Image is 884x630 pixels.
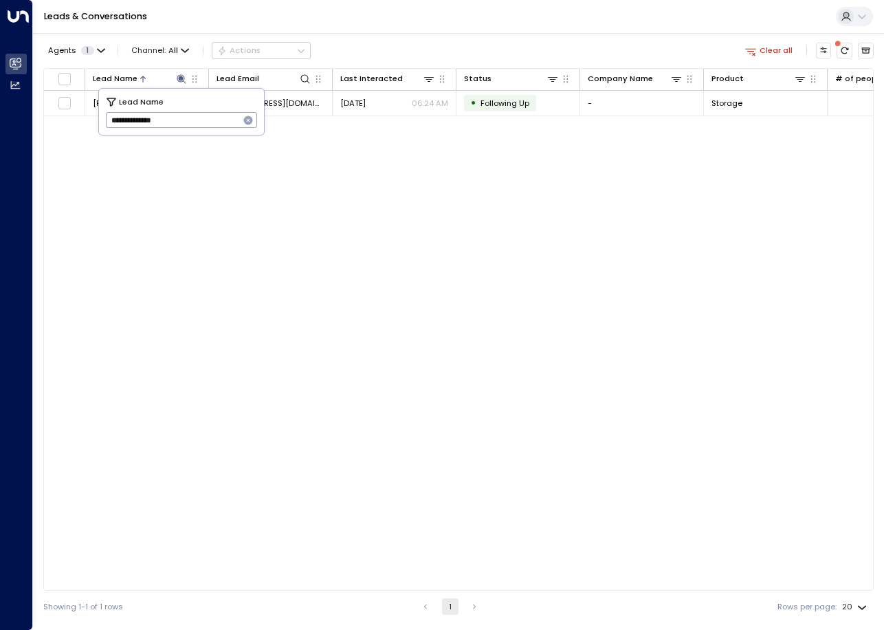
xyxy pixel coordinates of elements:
[127,43,194,58] span: Channel:
[442,598,458,615] button: page 1
[340,72,435,85] div: Last Interacted
[217,45,261,55] div: Actions
[119,96,164,108] span: Lead Name
[464,72,491,85] div: Status
[470,94,476,112] div: •
[58,72,71,86] span: Toggle select all
[43,601,123,613] div: Showing 1-1 of 1 rows
[711,72,744,85] div: Product
[816,43,832,58] button: Customize
[837,43,852,58] span: There are new threads available. Refresh the grid to view the latest updates.
[777,601,837,613] label: Rows per page:
[480,98,529,109] span: Following Up
[340,72,403,85] div: Last Interacted
[588,72,683,85] div: Company Name
[48,47,76,54] span: Agents
[711,72,806,85] div: Product
[711,98,742,109] span: Storage
[464,72,559,85] div: Status
[44,10,147,22] a: Leads & Conversations
[412,98,448,109] p: 06:24 AM
[168,46,178,55] span: All
[58,96,71,110] span: Toggle select row
[858,43,874,58] button: Archived Leads
[217,98,324,109] span: markw97@gmail.com
[93,72,137,85] div: Lead Name
[340,98,366,109] span: Yesterday
[217,72,259,85] div: Lead Email
[217,72,311,85] div: Lead Email
[842,598,870,616] div: 20
[580,91,704,115] td: -
[81,46,94,55] span: 1
[93,98,156,109] span: Marcus Webster
[43,43,109,58] button: Agents1
[740,43,797,58] button: Clear all
[835,72,884,85] div: # of people
[127,43,194,58] button: Channel:All
[212,42,311,58] div: Button group with a nested menu
[212,42,311,58] button: Actions
[588,72,653,85] div: Company Name
[417,598,483,615] nav: pagination navigation
[93,72,188,85] div: Lead Name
